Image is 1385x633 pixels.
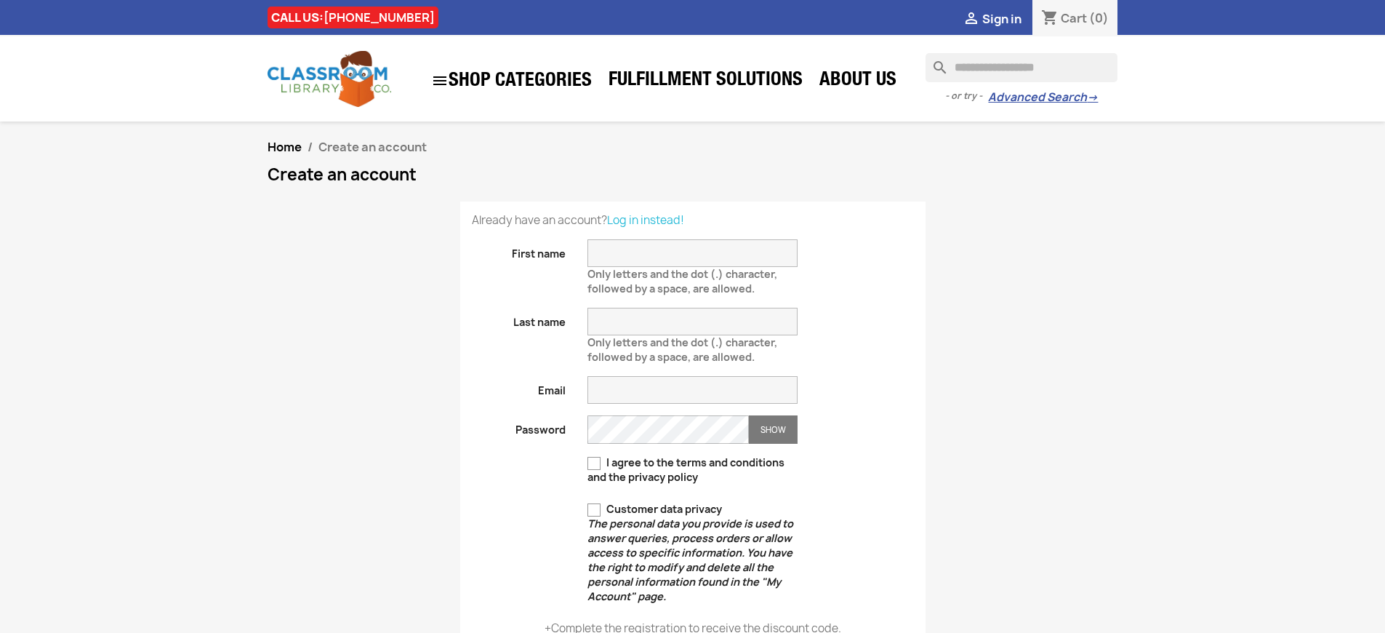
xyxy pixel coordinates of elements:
i:  [963,11,980,28]
h1: Create an account [268,166,1118,183]
label: Customer data privacy [587,502,798,604]
a:  Sign in [963,11,1021,27]
input: Password input [587,415,749,444]
img: Classroom Library Company [268,51,391,107]
p: Already have an account? [472,213,914,228]
button: Show [749,415,798,444]
span: → [1087,90,1098,105]
a: Fulfillment Solutions [601,67,810,96]
span: (0) [1089,10,1109,26]
a: About Us [812,67,904,96]
i: search [926,53,943,71]
span: - or try - [945,89,988,103]
span: Create an account [318,139,427,155]
span: Sign in [982,11,1021,27]
label: First name [461,239,577,261]
i: shopping_cart [1041,10,1059,28]
a: [PHONE_NUMBER] [324,9,435,25]
label: Email [461,376,577,398]
span: Cart [1061,10,1087,26]
i:  [431,72,449,89]
label: Last name [461,308,577,330]
span: Only letters and the dot (.) character, followed by a space, are allowed. [587,261,777,295]
a: Log in instead! [607,212,684,228]
a: SHOP CATEGORIES [424,65,599,97]
a: Advanced Search→ [988,90,1098,105]
div: CALL US: [268,7,438,28]
em: The personal data you provide is used to answer queries, process orders or allow access to specif... [587,517,793,603]
input: Search [926,53,1117,82]
label: I agree to the terms and conditions and the privacy policy [587,455,798,485]
a: Home [268,139,302,155]
span: Only letters and the dot (.) character, followed by a space, are allowed. [587,330,777,364]
label: Password [461,415,577,437]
